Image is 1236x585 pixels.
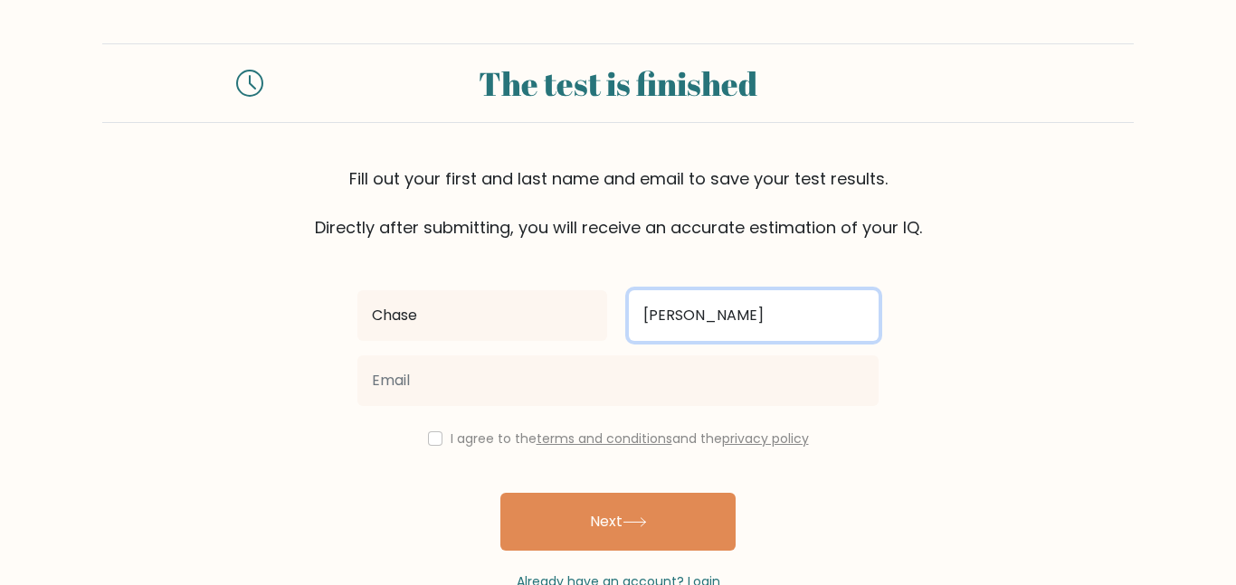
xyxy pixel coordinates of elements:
[451,429,809,448] label: I agree to the and the
[722,429,809,448] a: privacy policy
[357,355,879,406] input: Email
[285,59,951,108] div: The test is finished
[629,290,879,341] input: Last name
[357,290,607,341] input: First name
[537,429,672,448] a: terms and conditions
[102,166,1134,240] div: Fill out your first and last name and email to save your test results. Directly after submitting,...
[500,493,736,551] button: Next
